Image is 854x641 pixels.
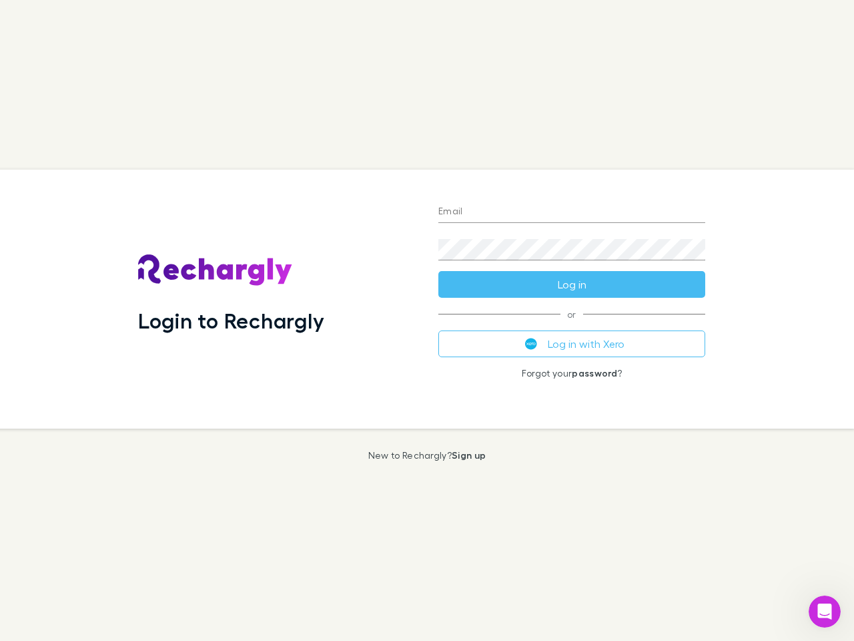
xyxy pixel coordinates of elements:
img: Xero's logo [525,338,537,350]
h1: Login to Rechargly [138,308,324,333]
p: Forgot your ? [438,368,705,379]
p: New to Rechargly? [368,450,486,461]
img: Rechargly's Logo [138,254,293,286]
a: Sign up [452,449,486,461]
button: Log in with Xero [438,331,705,357]
a: password [572,367,617,379]
button: Log in [438,271,705,298]
iframe: Intercom live chat [809,596,841,628]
